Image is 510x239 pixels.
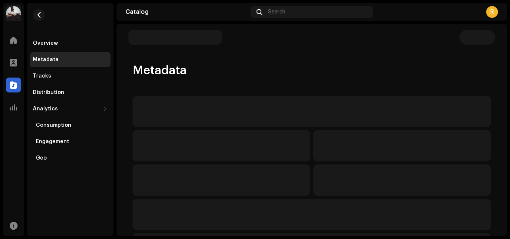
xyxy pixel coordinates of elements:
[33,106,58,112] div: Analytics
[30,101,111,166] re-m-nav-dropdown: Analytics
[36,139,69,145] div: Engagement
[268,9,285,15] span: Search
[36,122,71,128] div: Consumption
[6,6,21,21] img: 9cdb4f80-8bf8-4724-a477-59c94c885eae
[30,36,111,51] re-m-nav-item: Overview
[30,85,111,100] re-m-nav-item: Distribution
[33,73,51,79] div: Tracks
[125,9,248,15] div: Catalog
[30,52,111,67] re-m-nav-item: Metadata
[133,63,187,78] span: Metadata
[486,6,498,18] div: R
[36,155,47,161] div: Geo
[30,118,111,133] re-m-nav-item: Consumption
[33,40,58,46] div: Overview
[33,89,64,95] div: Distribution
[33,57,59,63] div: Metadata
[30,151,111,166] re-m-nav-item: Geo
[30,134,111,149] re-m-nav-item: Engagement
[30,69,111,84] re-m-nav-item: Tracks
